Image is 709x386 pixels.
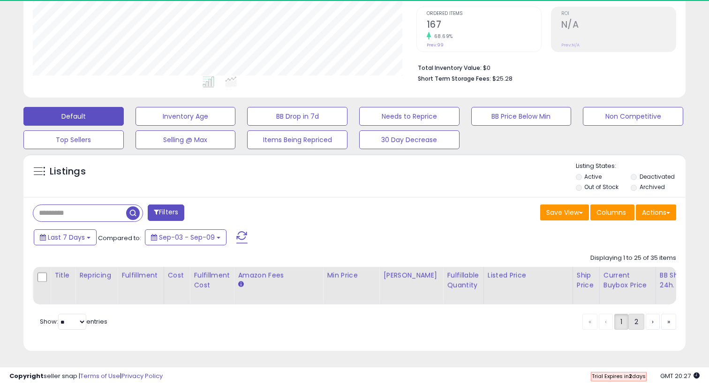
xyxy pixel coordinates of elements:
button: Save View [540,204,589,220]
strong: Copyright [9,371,44,380]
p: Listing States: [576,162,686,171]
button: 30 Day Decrease [359,130,460,149]
span: Trial Expires in days [592,372,646,380]
span: Last 7 Days [48,233,85,242]
span: Ordered Items [427,11,541,16]
span: › [652,317,654,326]
div: Displaying 1 to 25 of 35 items [590,254,676,263]
button: Selling @ Max [136,130,236,149]
button: BB Drop in 7d [247,107,347,126]
div: Ship Price [577,271,596,290]
span: $25.28 [492,74,513,83]
h5: Listings [50,165,86,178]
div: Fulfillment Cost [194,271,230,290]
li: $0 [418,61,669,73]
button: Filters [148,204,184,221]
div: Fulfillment [121,271,159,280]
b: 2 [629,372,632,380]
button: Sep-03 - Sep-09 [145,229,226,245]
label: Archived [640,183,665,191]
span: Compared to: [98,234,141,242]
div: Cost [168,271,186,280]
div: Repricing [79,271,113,280]
div: Fulfillable Quantity [447,271,479,290]
label: Deactivated [640,173,675,181]
small: Prev: N/A [561,42,580,48]
span: Sep-03 - Sep-09 [159,233,215,242]
button: Columns [590,204,634,220]
button: Inventory Age [136,107,236,126]
small: 68.69% [431,33,453,40]
small: Amazon Fees. [238,280,243,289]
small: Prev: 99 [427,42,444,48]
button: Needs to Reprice [359,107,460,126]
a: Privacy Policy [121,371,163,380]
div: Amazon Fees [238,271,319,280]
a: 2 [628,314,644,330]
div: [PERSON_NAME] [383,271,439,280]
button: Non Competitive [583,107,683,126]
button: BB Price Below Min [471,107,572,126]
div: Title [54,271,71,280]
button: Actions [636,204,676,220]
b: Short Term Storage Fees: [418,75,491,83]
button: Top Sellers [23,130,124,149]
span: » [667,317,670,326]
label: Out of Stock [584,183,618,191]
label: Active [584,173,602,181]
div: Min Price [327,271,375,280]
div: Current Buybox Price [603,271,652,290]
b: Total Inventory Value: [418,64,482,72]
h2: N/A [561,19,676,32]
h2: 167 [427,19,541,32]
div: BB Share 24h. [660,271,694,290]
span: Show: entries [40,317,107,326]
a: 1 [614,314,628,330]
div: Listed Price [488,271,569,280]
button: Last 7 Days [34,229,97,245]
a: Terms of Use [80,371,120,380]
div: seller snap | | [9,372,163,381]
span: Columns [596,208,626,217]
span: 2025-09-17 20:27 GMT [660,371,700,380]
button: Default [23,107,124,126]
span: ROI [561,11,676,16]
button: Items Being Repriced [247,130,347,149]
